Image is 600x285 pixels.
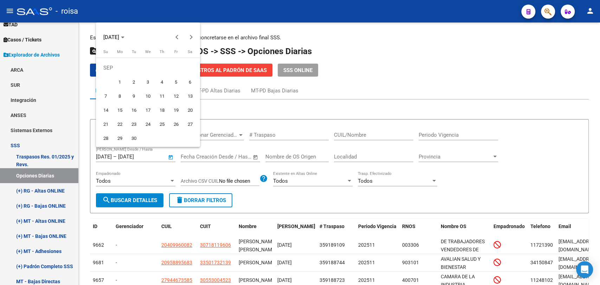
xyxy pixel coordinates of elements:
[114,132,126,144] span: 29
[155,75,169,89] button: September 4, 2025
[170,30,184,44] button: Previous month
[142,76,154,88] span: 3
[188,50,192,54] span: Sa
[184,104,196,116] span: 20
[127,89,141,103] button: September 9, 2025
[113,89,127,103] button: September 8, 2025
[155,89,169,103] button: September 11, 2025
[113,117,127,131] button: September 22, 2025
[145,50,151,54] span: We
[170,118,182,130] span: 26
[99,90,112,102] span: 7
[156,90,168,102] span: 11
[141,117,155,131] button: September 24, 2025
[113,75,127,89] button: September 1, 2025
[99,118,112,130] span: 21
[99,131,113,145] button: September 28, 2025
[142,118,154,130] span: 24
[128,118,140,130] span: 23
[155,117,169,131] button: September 25, 2025
[101,31,127,44] button: Choose month and year
[99,103,113,117] button: September 14, 2025
[576,261,593,278] div: Open Intercom Messenger
[114,90,126,102] span: 8
[142,90,154,102] span: 10
[99,117,113,131] button: September 21, 2025
[114,76,126,88] span: 1
[127,75,141,89] button: September 2, 2025
[141,75,155,89] button: September 3, 2025
[141,103,155,117] button: September 17, 2025
[174,50,178,54] span: Fr
[142,104,154,116] span: 17
[156,76,168,88] span: 4
[170,76,182,88] span: 5
[117,50,123,54] span: Mo
[183,103,197,117] button: September 20, 2025
[99,61,197,75] td: SEP
[184,30,198,44] button: Next month
[113,131,127,145] button: September 29, 2025
[99,104,112,116] span: 14
[156,118,168,130] span: 25
[103,50,108,54] span: Su
[184,90,196,102] span: 13
[169,103,183,117] button: September 19, 2025
[170,104,182,116] span: 19
[99,89,113,103] button: September 7, 2025
[141,89,155,103] button: September 10, 2025
[160,50,164,54] span: Th
[114,118,126,130] span: 22
[103,34,119,40] span: [DATE]
[128,132,140,144] span: 30
[184,118,196,130] span: 27
[170,90,182,102] span: 12
[156,104,168,116] span: 18
[183,117,197,131] button: September 27, 2025
[127,103,141,117] button: September 16, 2025
[114,104,126,116] span: 15
[169,75,183,89] button: September 5, 2025
[127,117,141,131] button: September 23, 2025
[183,89,197,103] button: September 13, 2025
[183,75,197,89] button: September 6, 2025
[128,104,140,116] span: 16
[128,76,140,88] span: 2
[113,103,127,117] button: September 15, 2025
[155,103,169,117] button: September 18, 2025
[169,117,183,131] button: September 26, 2025
[132,50,136,54] span: Tu
[169,89,183,103] button: September 12, 2025
[128,90,140,102] span: 9
[184,76,196,88] span: 6
[127,131,141,145] button: September 30, 2025
[99,132,112,144] span: 28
